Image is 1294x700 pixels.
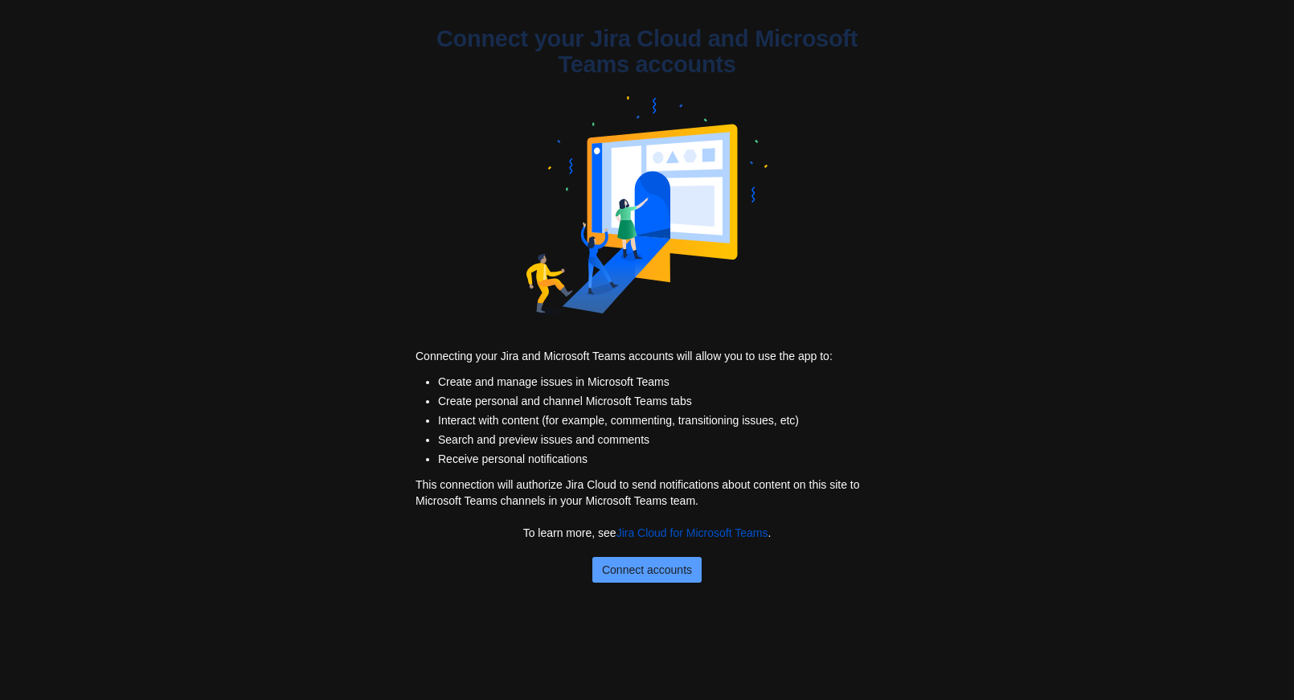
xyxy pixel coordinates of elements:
[406,26,888,77] h1: Connect your Jira Cloud and Microsoft Teams accounts
[526,77,768,334] img: account-mapping.svg
[416,477,878,509] p: This connection will authorize Jira Cloud to send notifications about content on this site to Mic...
[602,557,692,583] span: Connect accounts
[416,348,878,364] p: Connecting your Jira and Microsoft Teams accounts will allow you to use the app to:
[592,557,702,583] button: Connect accounts
[422,525,872,541] p: To learn more, see .
[438,412,888,428] li: Interact with content (for example, commenting, transitioning issues, etc)
[438,374,888,390] li: Create and manage issues in Microsoft Teams
[438,393,888,409] li: Create personal and channel Microsoft Teams tabs
[616,526,768,539] a: Jira Cloud for Microsoft Teams
[438,451,888,467] li: Receive personal notifications
[438,432,888,448] li: Search and preview issues and comments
